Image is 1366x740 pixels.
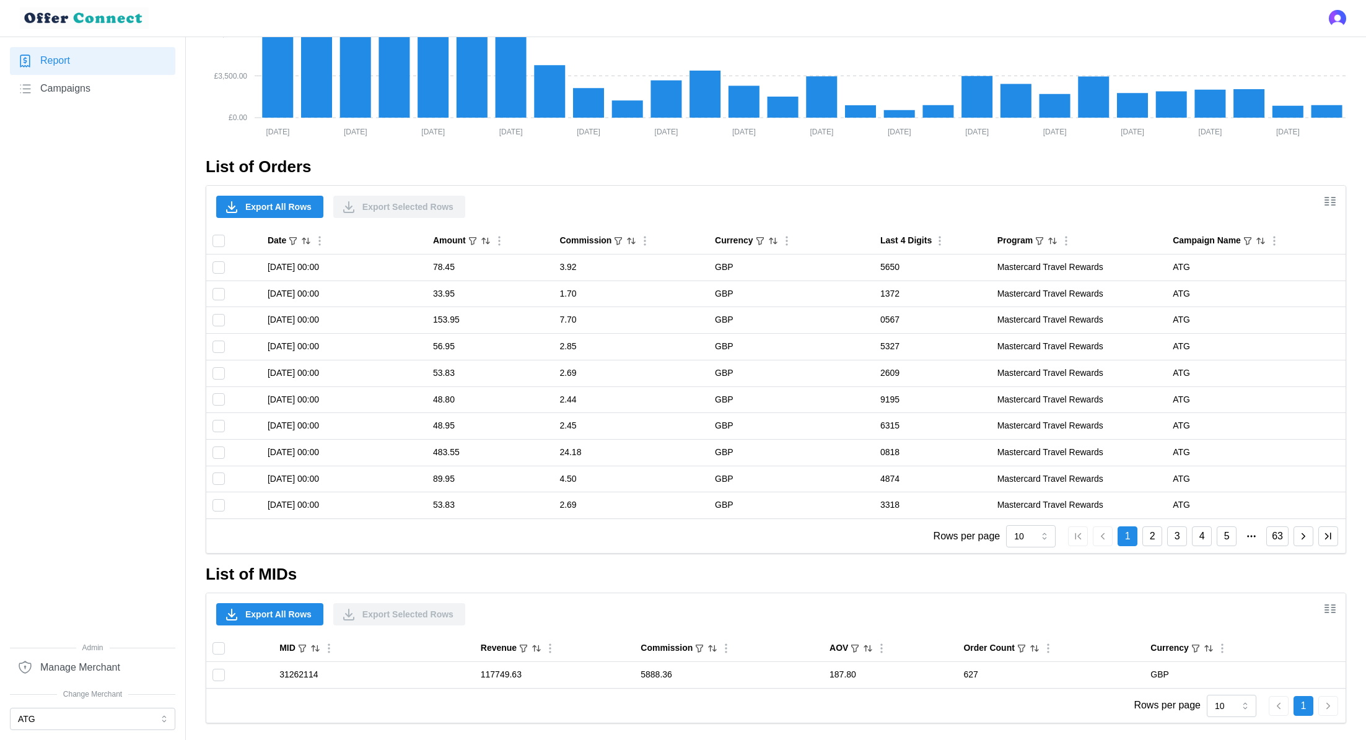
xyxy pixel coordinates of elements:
[634,662,823,688] td: 5888.36
[427,492,553,518] td: 53.83
[1294,696,1313,716] button: 1
[874,466,991,492] td: 4874
[732,128,756,136] tspan: [DATE]
[427,281,553,307] td: 33.95
[1255,235,1266,246] button: Sort by Campaign Name ascending
[20,7,149,29] img: loyalBe Logo
[1144,662,1346,688] td: GBP
[553,281,709,307] td: 1.70
[1167,255,1346,281] td: ATG
[707,643,718,654] button: Sort by Commission descending
[206,564,1346,585] h2: List of MIDs
[1329,10,1346,27] img: 's logo
[991,439,1167,466] td: Mastercard Travel Rewards
[261,281,427,307] td: [DATE] 00:00
[310,643,321,654] button: Sort by MID ascending
[261,466,427,492] td: [DATE] 00:00
[709,413,874,440] td: GBP
[553,439,709,466] td: 24.18
[880,234,932,248] div: Last 4 Digits
[261,413,427,440] td: [DATE] 00:00
[1167,360,1346,386] td: ATG
[810,128,833,136] tspan: [DATE]
[40,81,90,97] span: Campaigns
[362,196,453,217] span: Export Selected Rows
[427,255,553,281] td: 78.45
[279,642,296,655] div: MID
[216,603,323,625] button: Export All Rows
[1142,526,1162,546] button: 2
[709,255,874,281] td: GBP
[874,386,991,413] td: 9195
[362,604,453,625] span: Export Selected Rows
[709,492,874,518] td: GBP
[991,466,1167,492] td: Mastercard Travel Rewards
[991,413,1167,440] td: Mastercard Travel Rewards
[553,413,709,440] td: 2.45
[874,255,991,281] td: 5650
[10,653,175,681] a: Manage Merchant
[1199,128,1222,136] tspan: [DATE]
[1329,10,1346,27] button: Open user button
[719,642,733,655] button: Column Actions
[963,642,1014,655] div: Order Count
[553,492,709,518] td: 2.69
[261,360,427,386] td: [DATE] 00:00
[874,492,991,518] td: 3318
[874,281,991,307] td: 1372
[1203,643,1214,654] button: Sort by Currency ascending
[10,75,175,103] a: Campaigns
[553,334,709,360] td: 2.85
[709,307,874,334] td: GBP
[531,643,542,654] button: Sort by Revenue descending
[638,234,652,248] button: Column Actions
[268,234,286,248] div: Date
[421,128,445,136] tspan: [DATE]
[553,255,709,281] td: 3.92
[965,128,989,136] tspan: [DATE]
[991,360,1167,386] td: Mastercard Travel Rewards
[559,234,611,248] div: Commission
[1167,281,1346,307] td: ATG
[266,128,289,136] tspan: [DATE]
[499,128,523,136] tspan: [DATE]
[344,128,367,136] tspan: [DATE]
[1267,234,1281,248] button: Column Actions
[553,307,709,334] td: 7.70
[888,128,911,136] tspan: [DATE]
[427,307,553,334] td: 153.95
[957,662,1144,688] td: 627
[709,360,874,386] td: GBP
[206,156,1346,178] h2: List of Orders
[1167,334,1346,360] td: ATG
[212,261,225,274] input: Toggle select row
[1167,307,1346,334] td: ATG
[1192,526,1212,546] button: 4
[1320,191,1341,212] button: Show/Hide columns
[874,307,991,334] td: 0567
[768,235,779,246] button: Sort by Currency ascending
[991,334,1167,360] td: Mastercard Travel Rewards
[212,341,225,353] input: Toggle select row
[1047,235,1058,246] button: Sort by Program ascending
[1059,234,1073,248] button: Column Actions
[216,196,323,218] button: Export All Rows
[1043,128,1067,136] tspan: [DATE]
[261,386,427,413] td: [DATE] 00:00
[261,492,427,518] td: [DATE] 00:00
[261,307,427,334] td: [DATE] 00:00
[212,472,225,485] input: Toggle select row
[991,386,1167,413] td: Mastercard Travel Rewards
[427,334,553,360] td: 56.95
[245,604,312,625] span: Export All Rows
[874,439,991,466] td: 0818
[709,466,874,492] td: GBP
[1320,598,1341,619] button: Show/Hide columns
[261,439,427,466] td: [DATE] 00:00
[493,234,506,248] button: Column Actions
[1167,386,1346,413] td: ATG
[626,235,637,246] button: Sort by Commission descending
[245,196,312,217] span: Export All Rows
[261,255,427,281] td: [DATE] 00:00
[212,446,225,459] input: Toggle select row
